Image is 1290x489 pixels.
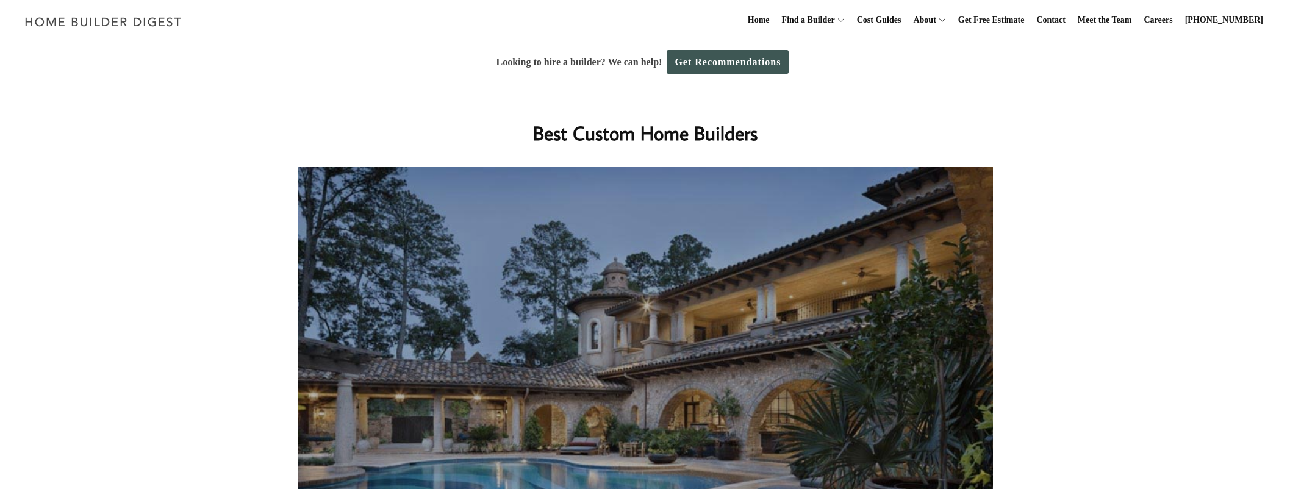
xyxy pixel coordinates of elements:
[1180,1,1268,40] a: [PHONE_NUMBER]
[1139,1,1178,40] a: Careers
[1073,1,1137,40] a: Meet the Team
[852,1,906,40] a: Cost Guides
[953,1,1030,40] a: Get Free Estimate
[743,1,775,40] a: Home
[908,1,936,40] a: About
[667,50,789,74] a: Get Recommendations
[777,1,835,40] a: Find a Builder
[20,10,187,34] img: Home Builder Digest
[402,118,889,148] h1: Best Custom Home Builders
[1031,1,1070,40] a: Contact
